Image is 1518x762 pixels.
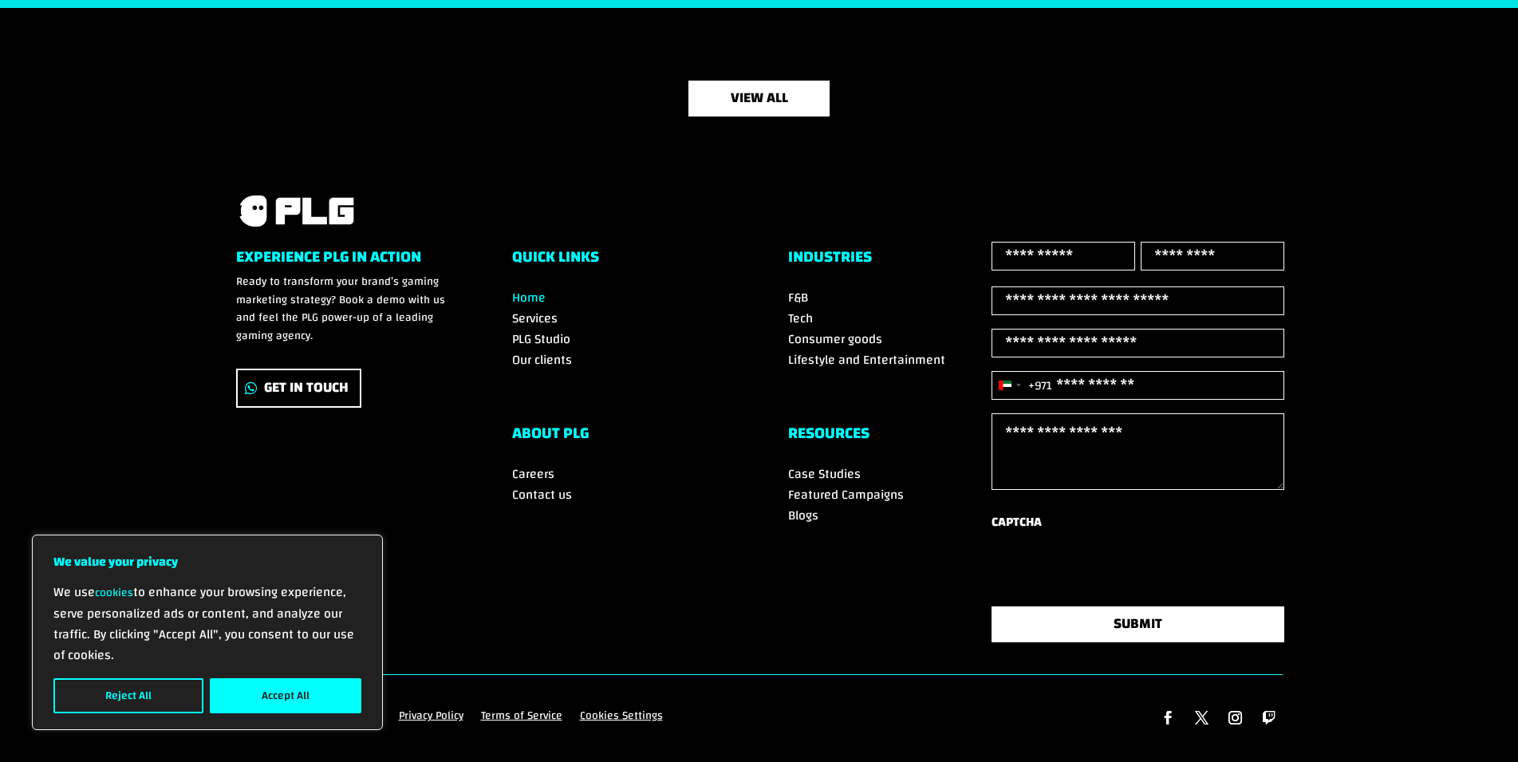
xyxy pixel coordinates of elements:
div: We value your privacy [32,535,383,730]
a: Services [512,306,558,330]
a: cookies [95,582,133,603]
button: Selected country [992,372,1052,399]
a: Get In Touch [236,369,361,408]
a: Careers [512,462,554,486]
a: Follow on Twitch [1255,705,1282,732]
a: Home [512,286,546,310]
h6: RESOURCES [788,425,1007,449]
a: Case Studies [788,462,861,486]
button: Accept All [210,678,361,713]
a: Follow on Instagram [1221,705,1248,732]
img: PLG logo [236,193,356,229]
a: Lifestyle and Entertainment [788,348,945,372]
div: +971 [1028,375,1052,397]
a: Our clients [512,348,572,372]
h6: Industries [788,249,1007,273]
iframe: reCAPTCHA [992,539,1234,602]
a: Tech [788,306,813,330]
a: Terms of Service [481,707,562,732]
a: Blogs [788,503,818,527]
a: view all [688,81,830,116]
label: CAPTCHA [992,511,1042,533]
p: We value your privacy [53,551,361,572]
a: PLG [236,193,356,229]
button: Reject All [53,678,203,713]
h6: ABOUT PLG [512,425,731,449]
p: We use to enhance your browsing experience, serve personalized ads or content, and analyze our tr... [53,582,361,665]
h6: Experience PLG in Action [236,249,455,273]
a: Follow on X [1188,705,1215,732]
a: Follow on Facebook [1154,705,1181,732]
a: Consumer goods [788,327,882,351]
button: SUBMIT [992,606,1285,642]
a: Contact us [512,483,572,507]
h6: Quick Links [512,249,731,273]
iframe: Chat Widget [1438,685,1518,762]
a: Privacy Policy [399,707,463,732]
a: F&B [788,286,808,310]
a: Featured Campaigns [788,483,904,507]
p: Ready to transform your brand’s gaming marketing strategy? Book a demo with us and feel the PLG p... [236,273,455,345]
a: PLG Studio [512,327,570,351]
a: Cookies Settings [580,707,663,732]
